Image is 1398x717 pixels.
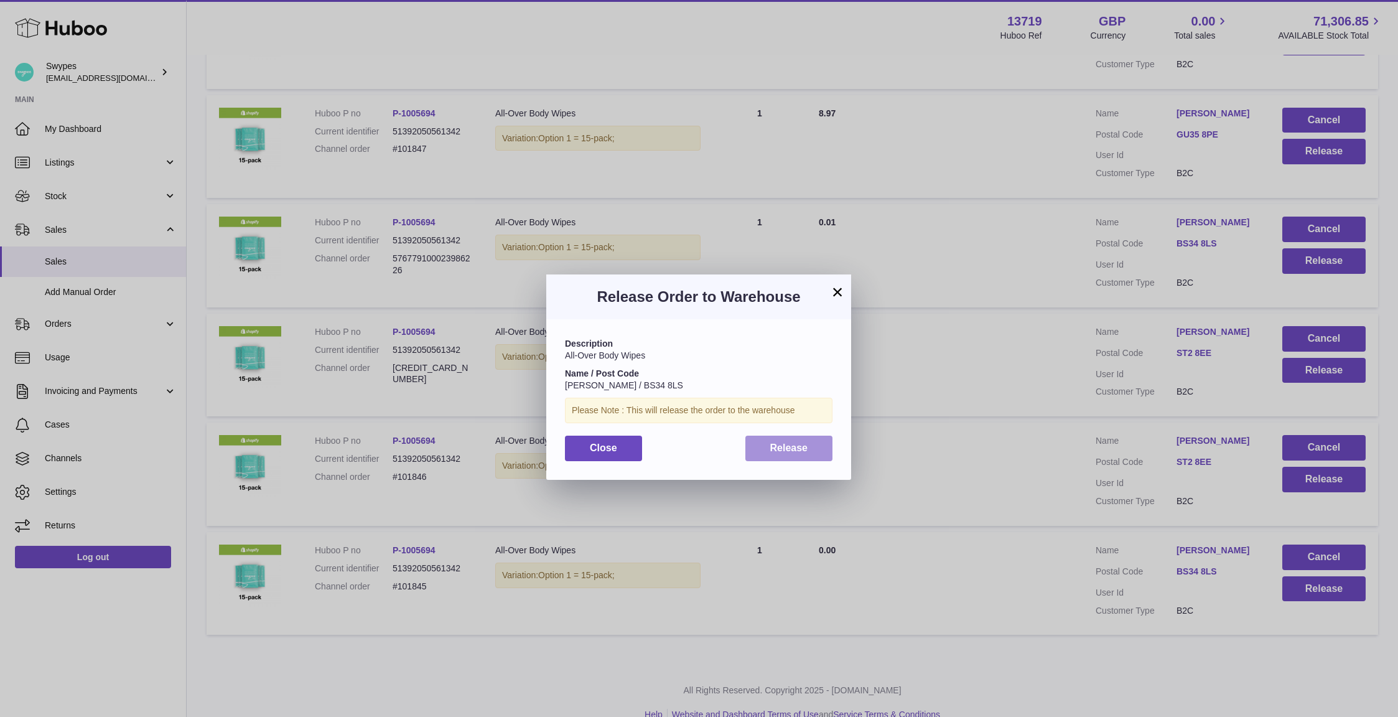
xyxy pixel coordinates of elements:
button: × [830,284,845,299]
h3: Release Order to Warehouse [565,287,832,307]
span: All-Over Body Wipes [565,350,645,360]
span: Release [770,443,808,453]
span: Close [590,443,617,453]
button: Release [745,436,833,461]
span: [PERSON_NAME] / BS34 8LS [565,380,683,390]
strong: Name / Post Code [565,368,639,378]
div: Please Note : This will release the order to the warehouse [565,398,832,423]
strong: Description [565,339,613,349]
button: Close [565,436,642,461]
